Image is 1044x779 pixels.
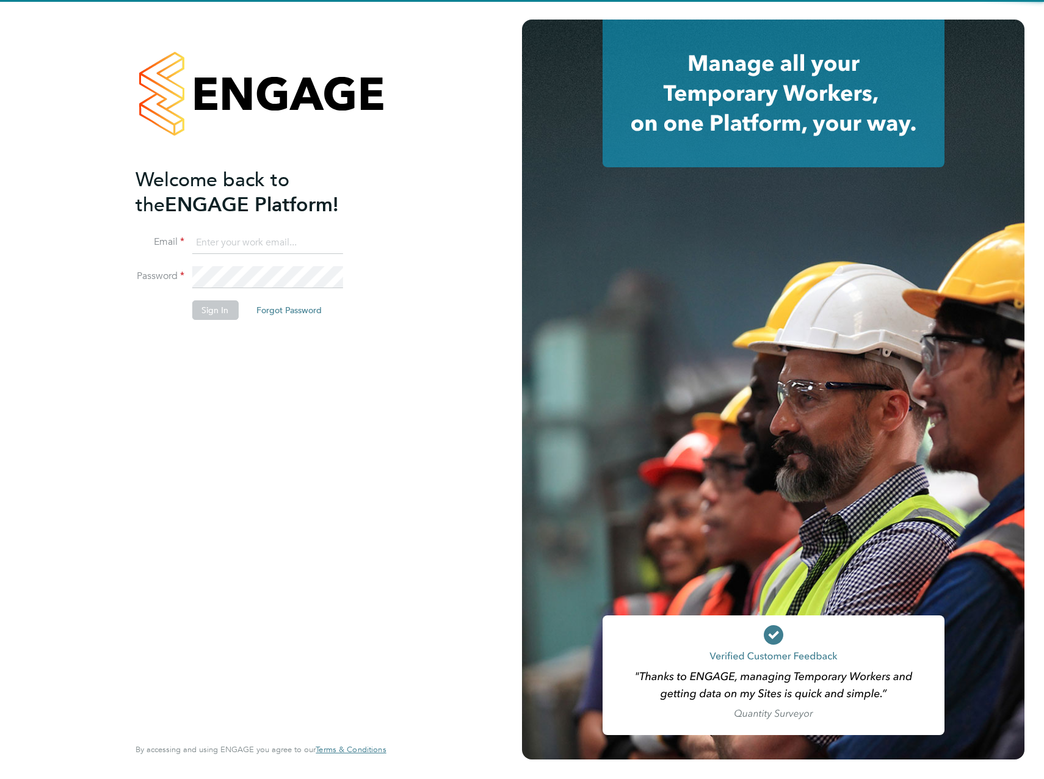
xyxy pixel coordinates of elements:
label: Email [136,236,184,248]
span: Terms & Conditions [316,744,386,755]
a: Terms & Conditions [316,745,386,755]
h2: ENGAGE Platform! [136,167,374,217]
button: Forgot Password [247,300,332,320]
button: Sign In [192,300,238,320]
span: By accessing and using ENGAGE you agree to our [136,744,386,755]
label: Password [136,270,184,283]
input: Enter your work email... [192,232,343,254]
span: Welcome back to the [136,168,289,217]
